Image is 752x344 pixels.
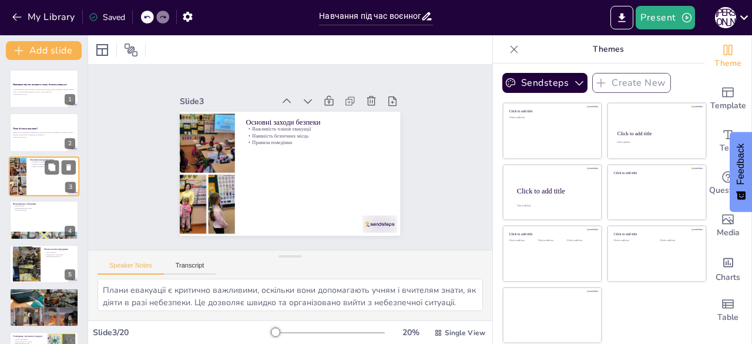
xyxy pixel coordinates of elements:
[716,271,740,284] span: Charts
[6,41,82,60] button: Add slide
[9,156,79,196] div: 3
[445,328,485,338] span: Single View
[9,288,79,327] div: 6
[164,262,216,275] button: Transcript
[30,161,76,163] p: Важливість планів евакуації
[13,202,75,206] p: Комунікація з батьками
[704,205,751,247] div: Add images, graphics, shapes or video
[704,120,751,162] div: Add text boxes
[13,84,67,86] strong: Навчання під час воєнного стану: безпека понад усе
[13,295,75,297] p: Швидка комунікація
[730,132,752,212] button: Feedback - Show survey
[9,8,80,26] button: My Library
[30,158,76,162] p: Основні заходи безпеки
[509,239,536,242] div: Click to add text
[13,205,75,208] p: Довіра батьків
[717,311,738,324] span: Table
[13,297,75,299] p: Гнучкість навчання
[704,35,751,78] div: Change the overall theme
[715,6,736,29] button: А [PERSON_NAME]
[523,35,693,64] p: Themes
[610,6,633,29] button: Export to PowerPoint
[517,186,592,195] div: Click to add title
[9,113,79,152] div: 2
[502,73,587,93] button: Sendsteps
[44,255,75,258] p: Професійна допомога
[509,109,593,113] div: Click to add title
[13,339,44,341] p: Спільні тренування
[720,142,736,155] span: Text
[13,340,44,343] p: Інформування про загрози
[704,289,751,332] div: Add a table
[343,87,399,173] div: Slide 3
[250,125,328,252] p: Правила поведінки
[9,201,79,239] div: 4
[13,292,75,295] p: Онлайн-уроки
[65,138,75,149] div: 2
[65,313,75,323] div: 6
[13,209,75,212] p: Зворотний зв'язок
[636,6,694,29] button: Present
[65,269,75,280] div: 5
[592,73,671,93] button: Create New
[736,143,746,185] span: Feedback
[13,93,75,95] p: Generated with [URL]
[517,205,591,207] div: Click to add body
[715,7,736,28] div: А [PERSON_NAME]
[44,253,75,256] p: Підтримуюче середовище
[30,165,76,168] p: Правила поведінки
[617,142,695,144] div: Click to add text
[717,226,740,239] span: Media
[710,99,746,112] span: Template
[262,132,340,259] p: Важливість планів евакуації
[13,89,75,93] p: У цій презентації ми обговоримо, як забезпечити безпеку під час навчання в умовах воєнного стану,...
[614,232,698,236] div: Click to add title
[704,162,751,205] div: Get real-time input from your audience
[62,160,76,174] button: Delete Slide
[267,134,347,263] p: Основні заходи безпеки
[93,41,112,59] div: Layout
[65,182,76,192] div: 3
[13,335,44,338] p: Співпраця з місцевою владою
[13,127,38,129] strong: Чому безпека важлива?
[660,239,697,242] div: Click to add text
[44,251,75,253] p: Стрес і тривога
[30,163,76,165] p: Наявність безпечних місць
[13,136,75,138] p: Generated with [URL]
[256,128,334,256] p: Наявність безпечних місць
[709,184,747,197] span: Questions
[65,94,75,105] div: 1
[65,226,75,236] div: 4
[98,279,483,311] textarea: Плани евакуації є критично важливими, оскільки вони допомагають учням і вчителям знати, як діяти ...
[397,327,425,338] div: 20 %
[538,239,565,242] div: Click to add text
[45,160,59,174] button: Duplicate Slide
[704,78,751,120] div: Add ready made slides
[319,8,420,25] input: Insert title
[93,327,272,338] div: Slide 3 / 20
[704,247,751,289] div: Add charts and graphs
[617,131,696,136] div: Click to add title
[13,290,75,293] p: Використання технологій
[124,43,138,57] span: Position
[89,12,125,23] div: Saved
[44,247,75,251] p: Психологічна підтримка
[9,69,79,108] div: 1
[509,232,593,236] div: Click to add title
[9,245,79,283] div: 5
[714,57,741,70] span: Theme
[614,171,698,175] div: Click to add title
[509,116,593,119] div: Click to add text
[614,239,651,242] div: Click to add text
[13,207,75,209] p: Інформування про заходи
[567,239,593,242] div: Click to add text
[13,131,75,135] p: Безпека під час навчання є пріоритетом, адже вона забезпечує комфорт та спокій для учнів і вчител...
[98,262,164,275] button: Speaker Notes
